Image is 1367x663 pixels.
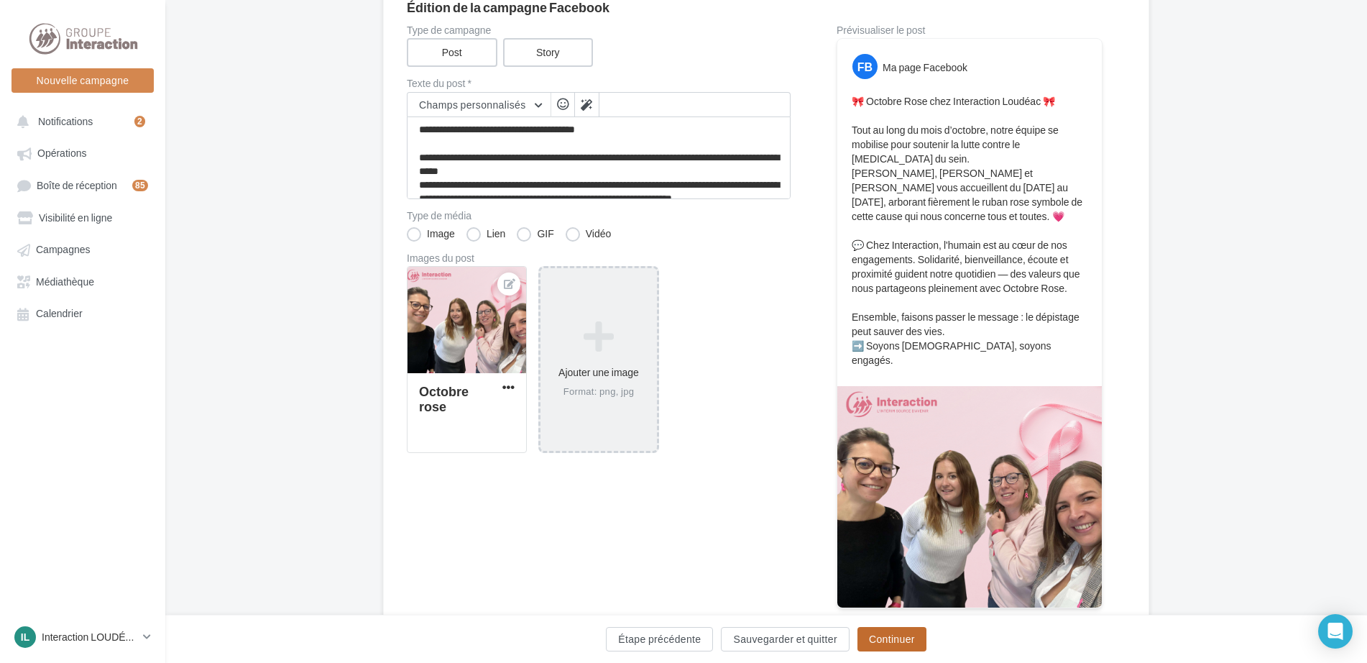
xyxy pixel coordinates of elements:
label: Texte du post * [407,78,791,88]
div: Prévisualiser le post [837,25,1103,35]
div: La prévisualisation est non-contractuelle [837,608,1103,627]
button: Notifications 2 [9,108,151,134]
label: Image [407,227,455,242]
span: Calendrier [36,308,83,320]
span: Campagnes [36,244,91,256]
span: Visibilité en ligne [39,211,112,224]
button: Nouvelle campagne [11,68,154,93]
div: Images du post [407,253,791,263]
a: Calendrier [9,300,157,326]
div: 2 [134,116,145,127]
label: Type de campagne [407,25,791,35]
label: Post [407,38,497,67]
button: Sauvegarder et quitter [721,627,849,651]
div: Ma page Facebook [883,60,967,75]
div: Octobre rose [419,383,469,414]
label: Lien [466,227,505,242]
a: Campagnes [9,236,157,262]
span: Médiathèque [36,275,94,288]
a: Boîte de réception85 [9,172,157,198]
label: GIF [517,227,553,242]
div: Open Intercom Messenger [1318,614,1353,649]
span: Opérations [37,147,86,160]
a: Médiathèque [9,268,157,294]
div: Édition de la campagne Facebook [407,1,1126,14]
a: Opérations [9,140,157,165]
a: IL Interaction LOUDÉAC [11,623,154,651]
label: Vidéo [566,227,612,242]
span: Champs personnalisés [419,99,526,111]
a: Visibilité en ligne [9,204,157,230]
label: Type de média [407,211,791,221]
span: Boîte de réception [37,179,117,191]
div: 85 [132,180,148,191]
span: Notifications [38,115,93,127]
div: FB [852,54,878,79]
button: Champs personnalisés [408,93,551,117]
p: Interaction LOUDÉAC [42,630,137,644]
label: Story [503,38,594,67]
p: 🎀 Octobre Rose chez Interaction Loudéac 🎀 Tout au long du mois d’octobre, notre équipe se mobilis... [852,94,1087,367]
button: Continuer [857,627,926,651]
span: IL [21,630,29,644]
button: Étape précédente [606,627,713,651]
